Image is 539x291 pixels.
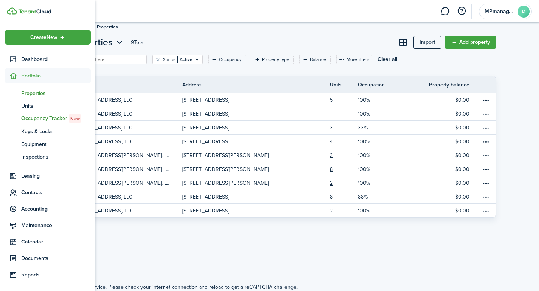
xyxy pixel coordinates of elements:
a: Open menu [481,204,496,217]
a: 8 [330,162,358,176]
a: [STREET_ADDRESS][PERSON_NAME] [182,176,295,190]
span: Accounting [21,205,91,213]
a: 3 [330,148,358,162]
p: [STREET_ADDRESS], LLC [75,207,133,215]
a: [STREET_ADDRESS] LLC [70,121,182,134]
a: Messaging [438,2,452,21]
a: $0.00 [396,121,481,134]
a: [STREET_ADDRESS] [182,93,295,107]
p: [STREET_ADDRESS][PERSON_NAME] [182,165,269,173]
a: 33% [358,121,396,134]
a: Reports [5,267,91,282]
a: [STREET_ADDRESS], LLC [70,204,182,217]
button: Clear all [378,55,397,64]
button: Properties [69,36,124,49]
p: [STREET_ADDRESS][PERSON_NAME] [182,179,269,187]
span: Dashboard [21,55,91,63]
button: Open menu [481,122,492,133]
span: Units [21,102,91,110]
p: [STREET_ADDRESS][PERSON_NAME] [182,151,269,159]
a: [STREET_ADDRESS][PERSON_NAME] LLC [70,162,182,176]
filter-tag: Open filter [299,55,331,64]
span: Portfolio [21,72,91,80]
a: Open menu [481,162,496,176]
a: 100% [358,107,396,120]
a: $0.00 [396,107,481,120]
p: [STREET_ADDRESS] LLC [75,193,132,201]
a: 100% [358,176,396,190]
p: [STREET_ADDRESS] [182,96,229,104]
a: Open menu [481,107,496,120]
p: [STREET_ADDRESS], LLC [75,138,133,145]
button: Open menu [481,136,492,147]
span: Create New [30,35,57,40]
span: Equipment [21,140,91,148]
p: 100% [358,96,370,104]
a: $0.00 [396,135,481,148]
a: 2 [330,176,358,190]
header-page-total: 9 Total [131,39,144,46]
th: Property balance [429,81,481,89]
a: 100% [358,204,396,217]
span: Occupancy Tracker [21,114,91,123]
a: 100% [358,135,396,148]
a: — [330,107,358,120]
p: [STREET_ADDRESS] LLC [75,124,132,132]
button: Open menu [481,108,492,119]
a: 100% [358,162,396,176]
button: Open menu [481,163,492,175]
a: Open menu [481,135,496,148]
p: 100% [358,207,370,215]
a: $0.00 [396,162,481,176]
a: [STREET_ADDRESS] LLC [70,190,182,203]
p: [STREET_ADDRESS] [182,207,229,215]
a: Add property [445,36,496,49]
a: Properties [5,87,91,99]
a: $0.00 [396,176,481,190]
p: [STREET_ADDRESS] [182,138,229,145]
p: [STREET_ADDRESS][PERSON_NAME], LLC [75,151,171,159]
filter-tag-value: Active [177,56,192,63]
span: Documents [21,254,91,262]
a: $0.00 [396,148,481,162]
a: 4 [330,135,358,148]
a: Keys & Locks [5,125,91,138]
a: 100% [358,148,396,162]
span: Maintenance [21,221,91,229]
th: Units [330,81,358,89]
p: [STREET_ADDRESS] [182,124,229,132]
a: [STREET_ADDRESS][PERSON_NAME] [182,148,295,162]
img: TenantCloud [7,7,17,15]
a: [STREET_ADDRESS], LLC [70,135,182,148]
button: Open menu [481,177,492,189]
p: [STREET_ADDRESS][PERSON_NAME], LLC [75,179,171,187]
a: [STREET_ADDRESS][PERSON_NAME], LLC [70,176,182,190]
th: Name [70,81,182,89]
p: 100% [358,151,370,159]
button: Open menu [481,191,492,202]
a: 5 [330,93,358,107]
p: [STREET_ADDRESS][PERSON_NAME] LLC [75,165,171,173]
span: Keys & Locks [21,128,91,135]
img: TenantCloud [18,9,51,14]
a: 2 [330,204,358,217]
span: Inspections [21,153,91,161]
a: Open menu [481,176,496,190]
a: [STREET_ADDRESS][PERSON_NAME], LLC [70,148,182,162]
span: MPmanagementpartners [485,9,515,14]
filter-tag: Open filter [208,55,246,64]
a: Open menu [481,121,496,134]
a: 88% [358,190,396,203]
span: Contacts [21,189,91,196]
th: Occupation [358,81,396,89]
a: Open menu [481,190,496,203]
span: Calendar [21,238,91,246]
filter-tag-label: Status [163,56,176,63]
button: Open menu [5,30,91,45]
button: Open menu [481,94,492,105]
span: Leasing [21,172,91,180]
p: 100% [358,165,370,173]
p: 100% [358,110,370,118]
a: [STREET_ADDRESS] LLC [70,107,182,120]
button: Clear filter [155,56,161,62]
